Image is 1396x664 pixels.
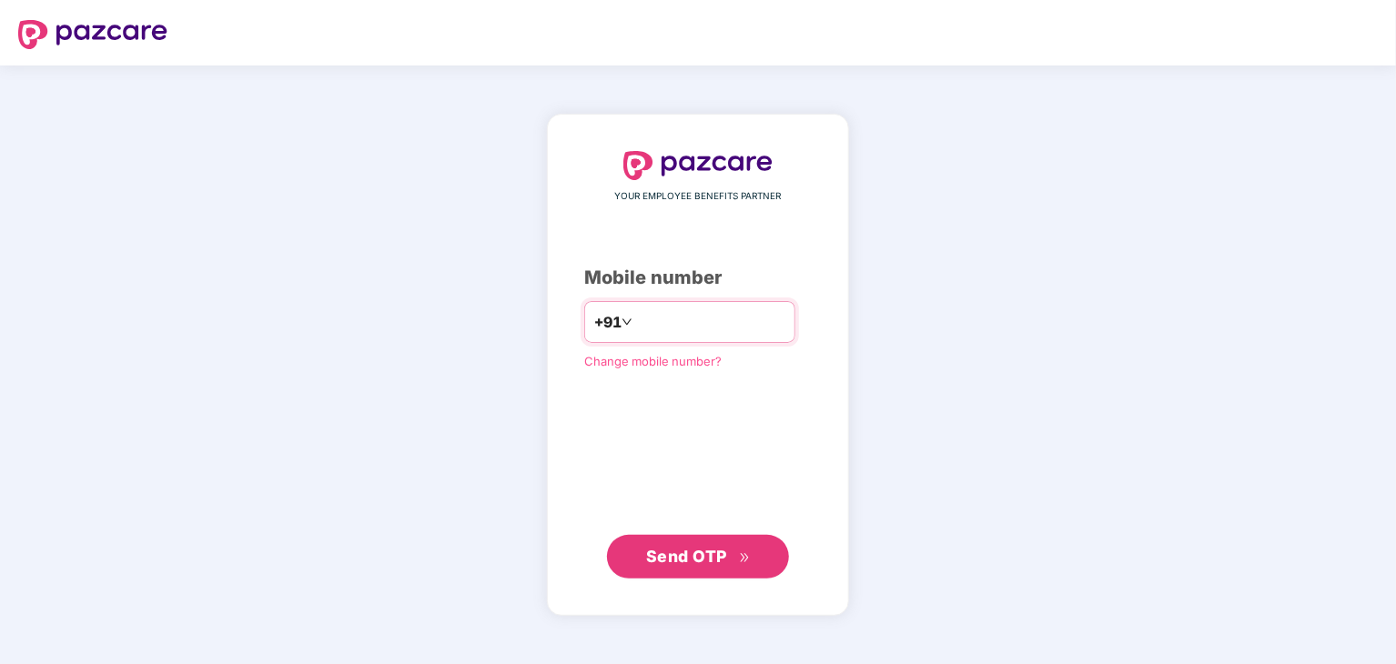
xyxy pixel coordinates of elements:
[18,20,167,49] img: logo
[623,151,773,180] img: logo
[615,189,782,204] span: YOUR EMPLOYEE BENEFITS PARTNER
[594,311,622,334] span: +91
[584,354,722,368] a: Change mobile number?
[622,317,632,327] span: down
[646,547,727,566] span: Send OTP
[584,264,812,292] div: Mobile number
[607,535,789,578] button: Send OTPdouble-right
[739,552,751,564] span: double-right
